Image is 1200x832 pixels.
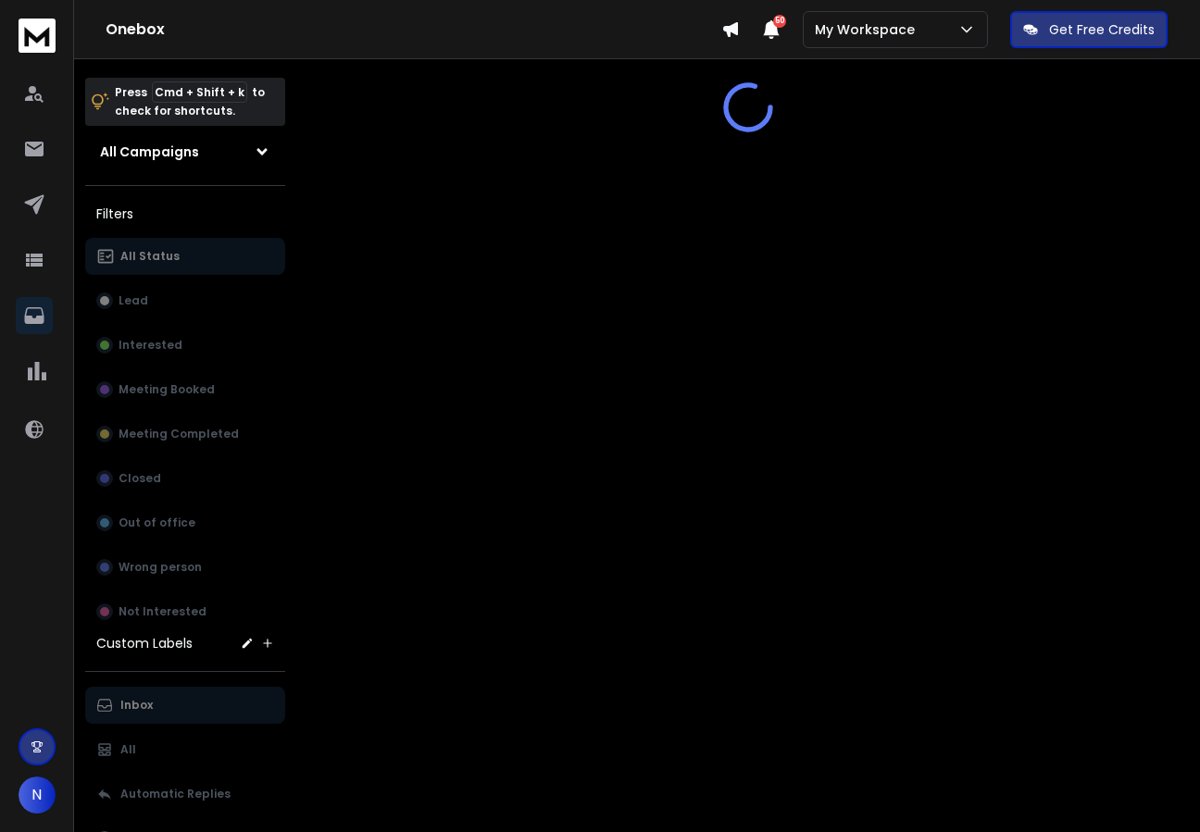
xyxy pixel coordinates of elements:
[115,83,265,120] p: Press to check for shortcuts.
[1049,20,1155,39] p: Get Free Credits
[152,81,247,103] span: Cmd + Shift + k
[773,15,786,28] span: 50
[85,201,285,227] h3: Filters
[19,776,56,813] button: N
[106,19,721,41] h1: Onebox
[1010,11,1168,48] button: Get Free Credits
[100,143,199,161] h1: All Campaigns
[19,19,56,53] img: logo
[815,20,922,39] p: My Workspace
[96,634,193,652] h3: Custom Labels
[85,133,285,170] button: All Campaigns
